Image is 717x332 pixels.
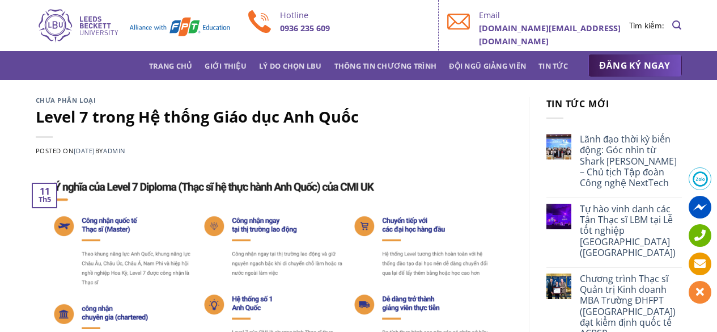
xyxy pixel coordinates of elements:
[600,58,671,73] span: ĐĂNG KÝ NGAY
[449,56,526,76] a: Đội ngũ giảng viên
[538,56,568,76] a: Tin tức
[479,23,621,47] b: [DOMAIN_NAME][EMAIL_ADDRESS][DOMAIN_NAME]
[36,107,512,127] h1: Level 7 trong Hệ thống Giáo dục Anh Quốc
[95,146,125,155] span: by
[672,14,681,36] a: Search
[580,204,681,258] a: Tự hào vinh danh các Tân Thạc sĩ LBM tại Lễ tốt nghiệp [GEOGRAPHIC_DATA] ([GEOGRAPHIC_DATA])
[334,56,437,76] a: Thông tin chương trình
[36,7,231,44] img: Thạc sĩ Quản trị kinh doanh Quốc tế
[629,19,664,32] li: Tìm kiếm:
[74,146,95,155] a: [DATE]
[149,56,192,76] a: Trang chủ
[103,146,125,155] a: admin
[479,9,629,22] p: Email
[36,96,96,104] a: Chưa phân loại
[259,56,322,76] a: Lý do chọn LBU
[580,134,681,188] a: Lãnh đạo thời kỳ biến động: Góc nhìn từ Shark [PERSON_NAME] – Chủ tịch Tập đoàn Công nghệ NextTech
[546,98,610,110] span: Tin tức mới
[280,23,330,33] b: 0936 235 609
[205,56,247,76] a: Giới thiệu
[588,54,682,77] a: ĐĂNG KÝ NGAY
[280,9,430,22] p: Hotline
[36,146,95,155] span: Posted on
